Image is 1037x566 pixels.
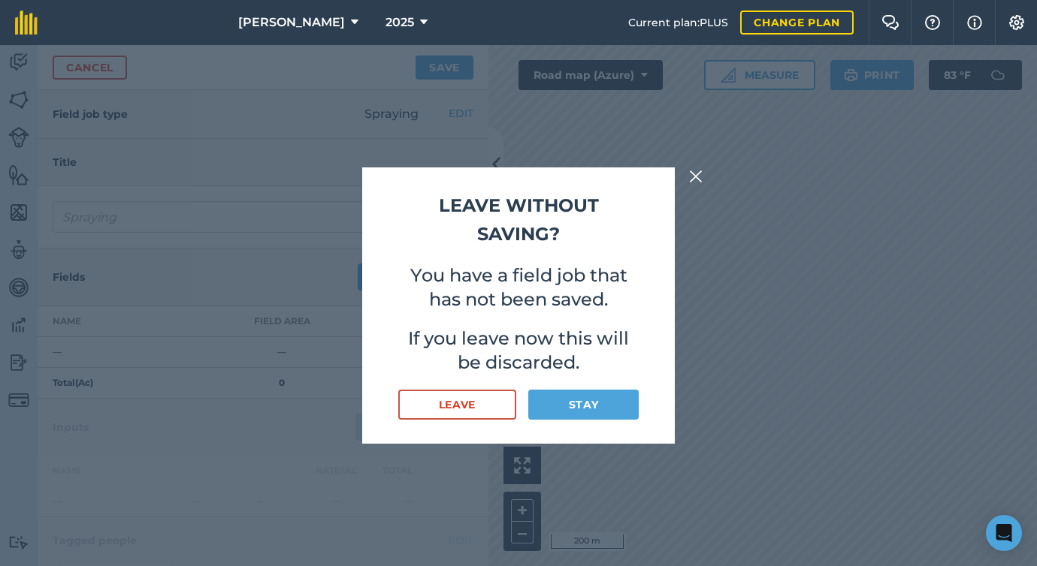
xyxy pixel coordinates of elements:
img: svg+xml;base64,PHN2ZyB4bWxucz0iaHR0cDovL3d3dy53My5vcmcvMjAwMC9zdmciIHdpZHRoPSIyMiIgaGVpZ2h0PSIzMC... [689,167,703,185]
a: Change plan [740,11,854,35]
img: svg+xml;base64,PHN2ZyB4bWxucz0iaHR0cDovL3d3dy53My5vcmcvMjAwMC9zdmciIHdpZHRoPSIxNyIgaGVpZ2h0PSIxNy... [967,14,982,32]
h2: Leave without saving? [398,191,639,249]
img: fieldmargin Logo [15,11,38,35]
button: Stay [528,390,639,420]
button: Leave [398,390,516,420]
span: 2025 [385,14,414,32]
span: Current plan : PLUS [628,14,728,31]
div: Open Intercom Messenger [986,515,1022,551]
span: [PERSON_NAME] [238,14,345,32]
p: You have a field job that has not been saved. [398,263,639,312]
img: Two speech bubbles overlapping with the left bubble in the forefront [881,15,899,30]
p: If you leave now this will be discarded. [398,327,639,375]
img: A question mark icon [924,15,942,30]
img: A cog icon [1008,15,1026,30]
